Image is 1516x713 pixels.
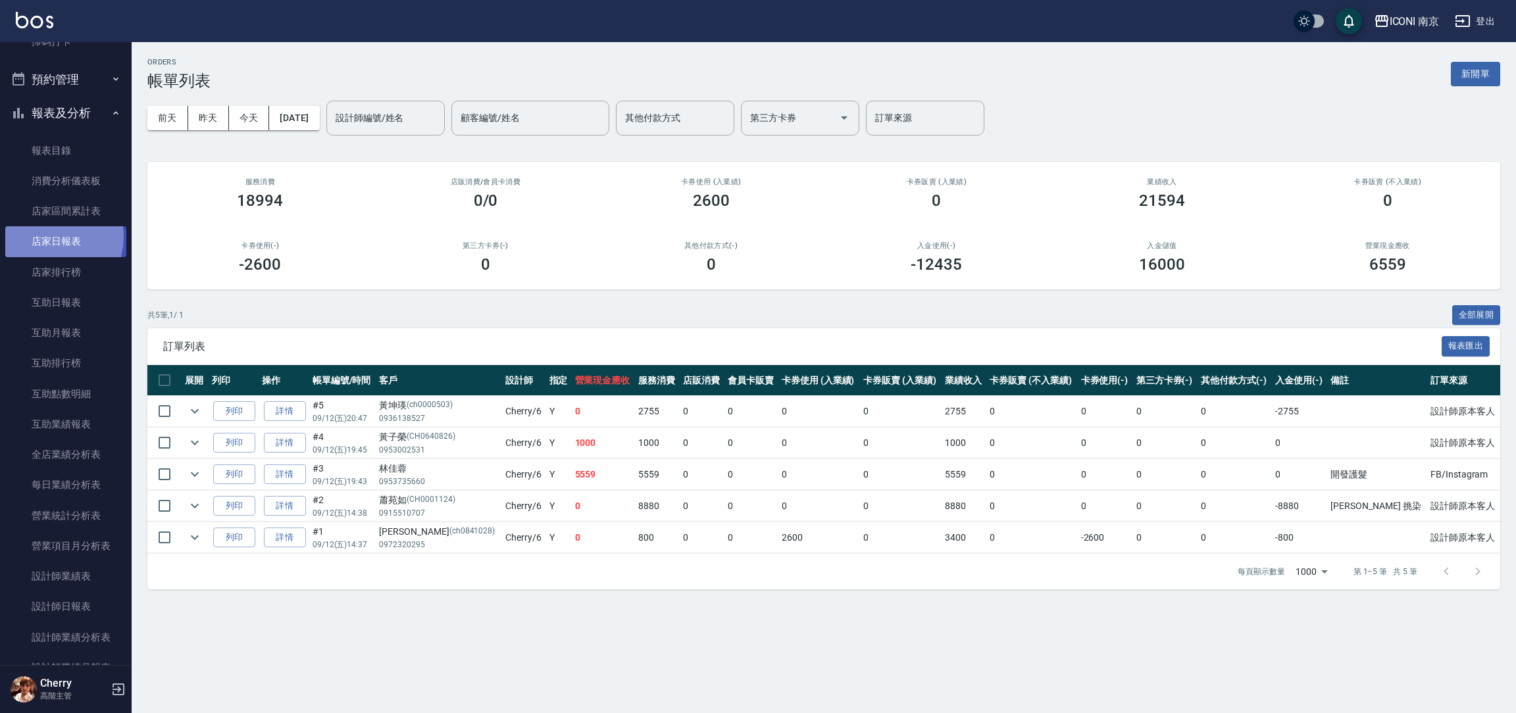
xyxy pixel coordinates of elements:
[860,522,942,553] td: 0
[572,491,636,522] td: 0
[5,226,126,257] a: 店家日報表
[986,365,1078,396] th: 卡券販賣 (不入業績)
[5,531,126,561] a: 營業項目月分析表
[379,476,499,487] p: 0953735660
[986,396,1078,427] td: 0
[185,401,205,421] button: expand row
[932,191,941,210] h3: 0
[407,399,453,412] p: (ch0000503)
[5,196,126,226] a: 店家區間累計表
[5,409,126,439] a: 互助業績報表
[1451,62,1500,86] button: 新開單
[264,528,306,548] a: 詳情
[778,459,860,490] td: 0
[40,690,107,702] p: 高階主管
[546,396,572,427] td: Y
[188,106,229,130] button: 昨天
[502,365,546,396] th: 設計師
[1139,191,1185,210] h3: 21594
[313,476,373,487] p: 09/12 (五) 19:43
[147,72,211,90] h3: 帳單列表
[5,257,126,287] a: 店家排行榜
[313,444,373,456] p: 09/12 (五) 19:45
[40,677,107,690] h5: Cherry
[407,493,455,507] p: (CH0001124)
[778,522,860,553] td: 2600
[1353,566,1417,578] p: 第 1–5 筆 共 5 筆
[1290,178,1484,186] h2: 卡券販賣 (不入業績)
[680,522,724,553] td: 0
[834,107,855,128] button: Open
[147,309,184,321] p: 共 5 筆, 1 / 1
[778,396,860,427] td: 0
[614,178,808,186] h2: 卡券使用 (入業績)
[1452,305,1501,326] button: 全部展開
[1442,336,1490,356] button: 報表匯出
[259,365,309,396] th: 操作
[1078,459,1133,490] td: 0
[546,491,572,522] td: Y
[1272,365,1327,396] th: 入金使用(-)
[724,428,778,458] td: 0
[1133,522,1198,553] td: 0
[1450,9,1500,34] button: 登出
[680,396,724,427] td: 0
[5,652,126,683] a: 設計師業績月報表
[1390,13,1440,30] div: ICONI 南京
[313,507,373,519] p: 09/12 (五) 14:38
[449,525,495,539] p: (ch0841028)
[1290,554,1332,589] div: 1000
[264,401,306,422] a: 詳情
[635,396,680,427] td: 2755
[5,96,126,130] button: 報表及分析
[778,428,860,458] td: 0
[1327,365,1427,396] th: 備註
[572,428,636,458] td: 1000
[572,459,636,490] td: 5559
[481,255,490,274] h3: 0
[379,539,499,551] p: 0972320295
[1383,191,1392,210] h3: 0
[379,430,499,444] div: 黃子榮
[986,491,1078,522] td: 0
[1198,396,1272,427] td: 0
[502,396,546,427] td: Cherry /6
[1451,67,1500,80] a: 新開單
[942,522,986,553] td: 3400
[313,539,373,551] p: 09/12 (五) 14:37
[1065,178,1259,186] h2: 業績收入
[1133,365,1198,396] th: 第三方卡券(-)
[239,255,281,274] h3: -2600
[635,365,680,396] th: 服務消費
[986,459,1078,490] td: 0
[1139,255,1185,274] h3: 16000
[185,464,205,484] button: expand row
[389,241,583,250] h2: 第三方卡券(-)
[546,365,572,396] th: 指定
[1369,255,1406,274] h3: 6559
[264,433,306,453] a: 詳情
[1078,428,1133,458] td: 0
[1427,396,1500,427] td: 設計師原本客人
[309,396,376,427] td: #5
[1065,241,1259,250] h2: 入金儲值
[635,428,680,458] td: 1000
[209,365,259,396] th: 列印
[680,428,724,458] td: 0
[474,191,498,210] h3: 0/0
[1427,491,1500,522] td: 設計師原本客人
[5,348,126,378] a: 互助排行榜
[5,439,126,470] a: 全店業績分析表
[572,396,636,427] td: 0
[724,365,778,396] th: 會員卡販賣
[1442,339,1490,352] a: 報表匯出
[942,428,986,458] td: 1000
[5,622,126,652] a: 設計師業績分析表
[379,507,499,519] p: 0915510707
[707,255,716,274] h3: 0
[309,491,376,522] td: #2
[840,241,1034,250] h2: 入金使用(-)
[502,459,546,490] td: Cherry /6
[1078,522,1133,553] td: -2600
[379,525,499,539] div: [PERSON_NAME]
